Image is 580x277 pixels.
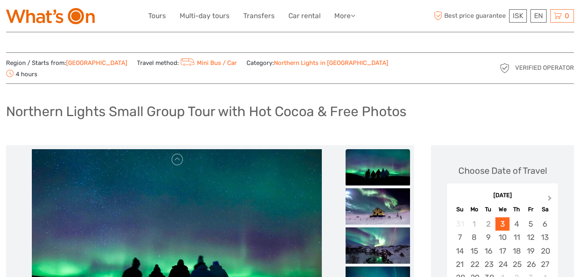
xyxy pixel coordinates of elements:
img: verified_operator_grey_128.png [498,62,511,75]
div: Choose Sunday, September 7th, 2025 [453,231,467,244]
div: [DATE] [447,192,558,200]
div: Choose Date of Travel [458,165,547,177]
div: Choose Thursday, September 25th, 2025 [510,258,524,271]
div: Choose Thursday, September 11th, 2025 [510,231,524,244]
div: Fr [524,204,538,215]
span: Best price guarantee [432,9,507,23]
span: Travel method: [137,57,237,68]
div: Choose Sunday, September 14th, 2025 [453,244,467,258]
a: Transfers [243,10,275,22]
div: Choose Saturday, September 20th, 2025 [538,244,552,258]
div: Choose Monday, September 8th, 2025 [467,231,481,244]
span: ISK [513,12,523,20]
p: We're away right now. Please check back later! [11,14,91,21]
img: e8695a2a1b034f3abde31fbeb22657e9_slider_thumbnail.jpg [346,149,410,185]
a: Car rental [288,10,321,22]
div: Choose Tuesday, September 23rd, 2025 [481,258,495,271]
a: Multi-day tours [180,10,230,22]
div: Choose Sunday, September 21st, 2025 [453,258,467,271]
div: Choose Thursday, September 18th, 2025 [510,244,524,258]
div: Not available Monday, September 1st, 2025 [467,217,481,231]
span: 4 hours [6,68,37,79]
img: What's On [6,8,95,24]
div: Tu [481,204,495,215]
div: Choose Saturday, September 27th, 2025 [538,258,552,271]
div: Choose Tuesday, September 9th, 2025 [481,231,495,244]
span: Category: [246,59,388,67]
div: Not available Sunday, August 31st, 2025 [453,217,467,231]
img: c98f3496009e44809d000fa2aee3e51b_slider_thumbnail.jpeg [346,188,410,225]
button: Open LiveChat chat widget [93,12,102,22]
div: Choose Monday, September 15th, 2025 [467,244,481,258]
div: Choose Wednesday, September 3rd, 2025 [495,217,510,231]
span: Region / Starts from: [6,59,127,67]
div: Choose Friday, September 5th, 2025 [524,217,538,231]
img: 8c3ac6806fd64b33a2ca3b64f1dd7e56_slider_thumbnail.jpg [346,227,410,264]
div: Choose Friday, September 12th, 2025 [524,231,538,244]
span: 0 [563,12,570,20]
a: Tours [148,10,166,22]
div: Choose Monday, September 22nd, 2025 [467,258,481,271]
div: Choose Saturday, September 6th, 2025 [538,217,552,231]
div: EN [530,9,547,23]
a: Northern Lights in [GEOGRAPHIC_DATA] [274,59,388,67]
div: Sa [538,204,552,215]
div: Choose Wednesday, September 24th, 2025 [495,258,510,271]
div: Choose Tuesday, September 16th, 2025 [481,244,495,258]
button: Next Month [544,194,557,206]
div: Not available Tuesday, September 2nd, 2025 [481,217,495,231]
div: Choose Thursday, September 4th, 2025 [510,217,524,231]
div: Choose Saturday, September 13th, 2025 [538,231,552,244]
h1: Northern Lights Small Group Tour with Hot Cocoa & Free Photos [6,103,406,120]
div: Choose Wednesday, September 17th, 2025 [495,244,510,258]
a: [GEOGRAPHIC_DATA] [66,59,127,67]
div: We [495,204,510,215]
span: Verified Operator [515,64,574,72]
div: Choose Wednesday, September 10th, 2025 [495,231,510,244]
a: More [334,10,355,22]
div: Choose Friday, September 26th, 2025 [524,258,538,271]
div: Su [453,204,467,215]
div: Th [510,204,524,215]
div: Choose Friday, September 19th, 2025 [524,244,538,258]
a: Mini Bus / Car [179,59,237,67]
div: Mo [467,204,481,215]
